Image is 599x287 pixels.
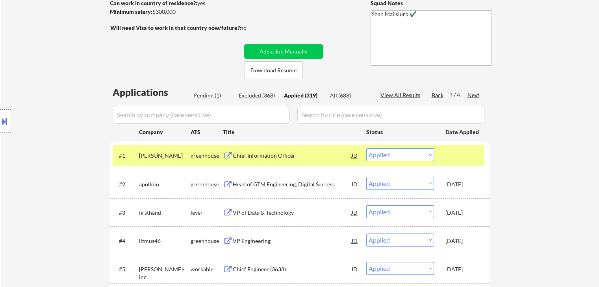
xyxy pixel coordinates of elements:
[191,209,223,217] div: lever
[330,92,369,99] div: All (688)
[380,91,423,99] div: View All Results
[223,128,359,136] div: Title
[244,44,323,59] button: Add a Job Manually
[139,209,191,217] div: firsthand
[284,92,323,99] div: Applied (319)
[139,237,191,245] div: litmus46
[449,91,467,99] div: 1 / 4
[113,105,290,124] input: Search by company (case sensitive)
[110,8,241,16] div: $300,000
[445,128,480,136] div: Date Applied
[191,180,223,188] div: greenhouse
[432,91,444,99] div: Back
[233,265,352,273] div: Chief Engineer (3638)
[445,265,480,273] div: [DATE]
[233,152,352,160] div: Chief Information Officer
[239,92,278,99] div: Excluded (368)
[139,152,191,160] div: [PERSON_NAME]
[445,237,480,245] div: [DATE]
[139,265,191,281] div: [PERSON_NAME]-inc
[445,180,480,188] div: [DATE]
[233,237,352,245] div: VP Engineering
[351,177,359,191] div: JD
[191,152,223,160] div: greenhouse
[245,61,303,79] button: Download Resume
[351,262,359,276] div: JD
[191,128,223,136] div: ATS
[139,128,191,136] div: Company
[351,234,359,248] div: JD
[191,237,223,245] div: greenhouse
[193,92,233,99] div: Pending (1)
[119,237,133,245] div: #4
[110,24,241,31] strong: Will need Visa to work in that country now/future?:
[240,24,263,32] div: no
[297,105,484,124] input: Search by title (case sensitive)
[119,209,133,217] div: #3
[351,148,359,162] div: JD
[110,8,152,15] strong: Minimum salary:
[191,265,223,273] div: workable
[351,205,359,219] div: JD
[366,125,434,139] div: Status
[113,88,191,97] div: Applications
[233,209,352,217] div: VP of Data & Technology
[119,265,133,273] div: #5
[467,91,480,99] div: Next
[445,209,480,217] div: [DATE]
[233,180,352,188] div: Head of GTM Engineering, Digital Success
[139,180,191,188] div: apolloio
